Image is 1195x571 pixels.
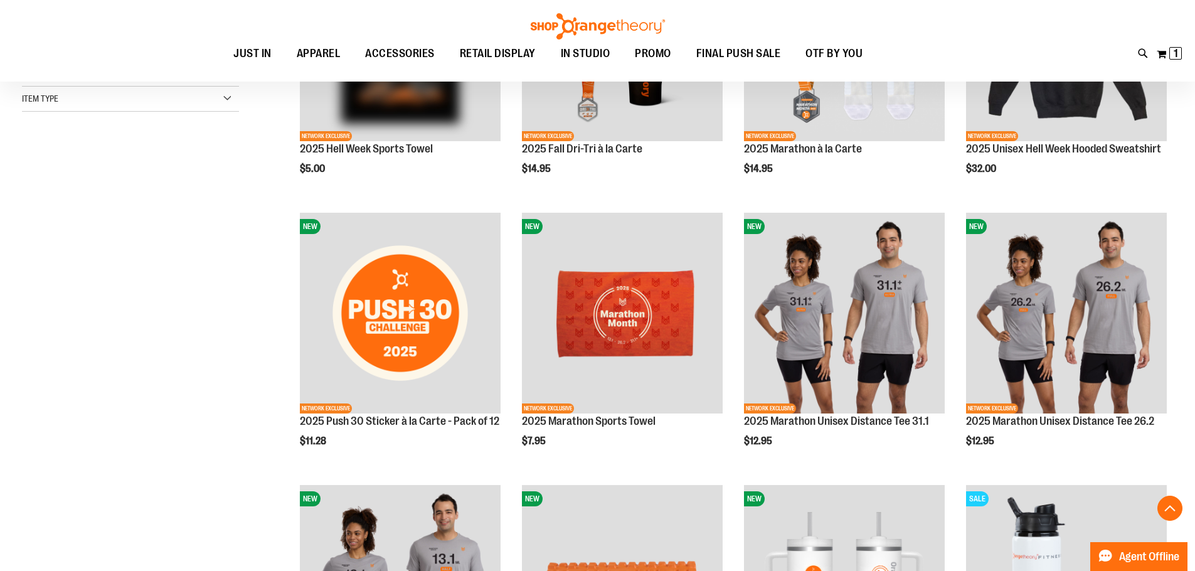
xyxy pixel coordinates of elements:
span: OTF BY YOU [805,40,863,68]
span: NETWORK EXCLUSIVE [744,131,796,141]
span: $12.95 [966,435,996,447]
a: 2025 Push 30 Sticker à la Carte - Pack of 12NEWNETWORK EXCLUSIVE [300,213,501,415]
span: NETWORK EXCLUSIVE [966,131,1018,141]
span: NETWORK EXCLUSIVE [300,403,352,414]
a: 2025 Marathon à la Carte [744,142,862,155]
a: APPAREL [284,40,353,68]
span: 1 [1174,47,1178,60]
a: 2025 Push 30 Sticker à la Carte - Pack of 12 [300,415,499,427]
span: NETWORK EXCLUSIVE [744,403,796,414]
span: NEW [744,491,765,506]
div: product [516,206,729,479]
span: $7.95 [522,435,548,447]
a: 2025 Marathon Unisex Distance Tee 31.1NEWNETWORK EXCLUSIVE [744,213,945,415]
a: ACCESSORIES [353,40,447,68]
span: ACCESSORIES [365,40,435,68]
button: Agent Offline [1090,542,1187,571]
a: 2025 Marathon Unisex Distance Tee 31.1 [744,415,929,427]
button: Back To Top [1157,496,1182,521]
a: 2025 Marathon Unisex Distance Tee 26.2NEWNETWORK EXCLUSIVE [966,213,1167,415]
img: 2025 Marathon Sports Towel [522,213,723,414]
a: RETAIL DISPLAY [447,40,548,68]
span: $14.95 [744,163,775,174]
span: $14.95 [522,163,553,174]
span: NEW [966,219,987,234]
span: NETWORK EXCLUSIVE [300,131,352,141]
span: JUST IN [233,40,272,68]
a: JUST IN [221,40,284,68]
a: PROMO [622,40,684,68]
span: NETWORK EXCLUSIVE [966,403,1018,414]
span: PROMO [635,40,671,68]
img: 2025 Marathon Unisex Distance Tee 31.1 [744,213,945,414]
a: 2025 Marathon Sports Towel [522,415,656,427]
span: $5.00 [300,163,327,174]
a: 2025 Hell Week Sports Towel [300,142,433,155]
a: 2025 Fall Dri-Tri à la Carte [522,142,642,155]
a: IN STUDIO [548,40,623,68]
a: OTF BY YOU [793,40,875,68]
span: NEW [300,219,321,234]
img: Shop Orangetheory [529,13,667,40]
span: APPAREL [297,40,341,68]
span: NETWORK EXCLUSIVE [522,131,574,141]
span: Item Type [22,93,58,104]
img: 2025 Push 30 Sticker à la Carte - Pack of 12 [300,213,501,414]
span: RETAIL DISPLAY [460,40,536,68]
span: NETWORK EXCLUSIVE [522,403,574,414]
div: product [738,206,951,479]
span: IN STUDIO [561,40,610,68]
span: NEW [300,491,321,506]
a: FINAL PUSH SALE [684,40,794,68]
span: NEW [522,219,543,234]
img: 2025 Marathon Unisex Distance Tee 26.2 [966,213,1167,414]
a: 2025 Marathon Sports TowelNEWNETWORK EXCLUSIVE [522,213,723,415]
span: NEW [522,491,543,506]
div: product [960,206,1173,479]
a: 2025 Unisex Hell Week Hooded Sweatshirt [966,142,1161,155]
span: $12.95 [744,435,774,447]
span: SALE [966,491,989,506]
a: 2025 Marathon Unisex Distance Tee 26.2 [966,415,1154,427]
div: product [294,206,507,479]
span: Agent Offline [1119,551,1179,563]
span: FINAL PUSH SALE [696,40,781,68]
span: NEW [744,219,765,234]
span: $32.00 [966,163,998,174]
span: $11.28 [300,435,328,447]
